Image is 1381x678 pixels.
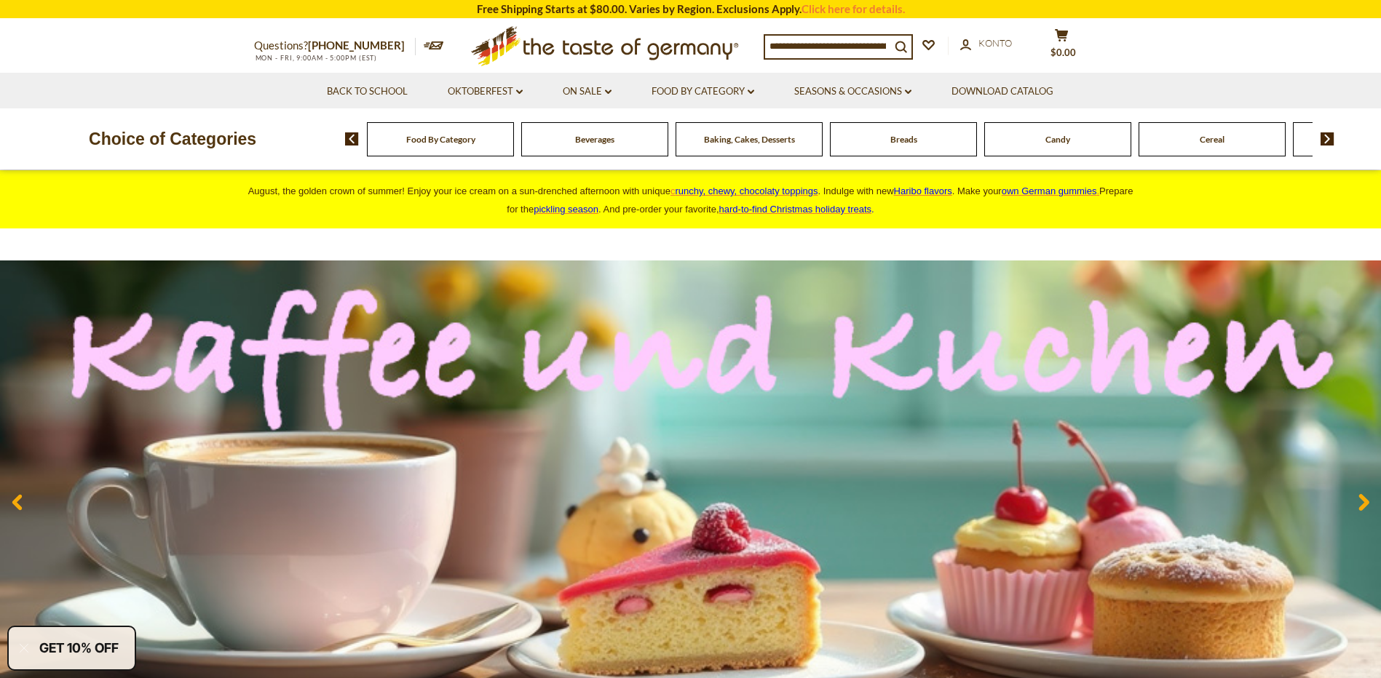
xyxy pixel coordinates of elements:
span: own German gummies [1002,186,1097,196]
a: Download Catalog [951,84,1053,100]
a: Back to School [327,84,408,100]
a: Seasons & Occasions [794,84,911,100]
img: previous arrow [345,132,359,145]
a: Haribo flavors [894,186,952,196]
span: MON - FRI, 9:00AM - 5:00PM (EST) [254,54,378,62]
a: Oktoberfest [448,84,523,100]
span: $0.00 [1050,47,1076,58]
img: next arrow [1321,132,1334,145]
a: Food By Category [406,134,475,145]
button: $0.00 [1040,28,1084,65]
a: pickling season [534,204,598,215]
span: runchy, chewy, chocolaty toppings [675,186,818,196]
a: crunchy, chewy, chocolaty toppings [670,186,818,196]
a: Click here for details. [802,2,905,15]
a: Baking, Cakes, Desserts [704,134,795,145]
a: On Sale [563,84,612,100]
a: [PHONE_NUMBER] [308,39,405,52]
a: Candy [1045,134,1070,145]
span: August, the golden crown of summer! Enjoy your ice cream on a sun-drenched afternoon with unique ... [248,186,1133,215]
a: Breads [890,134,917,145]
a: Konto [960,36,1012,52]
p: Questions? [254,36,416,55]
a: Beverages [575,134,614,145]
span: . [719,204,874,215]
a: Cereal [1200,134,1224,145]
span: Konto [978,37,1012,49]
a: own German gummies. [1002,186,1099,196]
a: Food By Category [652,84,754,100]
a: hard-to-find Christmas holiday treats [719,204,872,215]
